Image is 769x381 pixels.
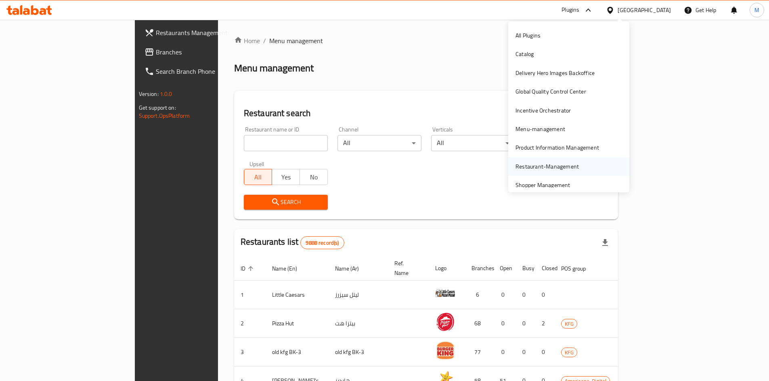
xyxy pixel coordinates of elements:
[301,239,344,247] span: 9888 record(s)
[241,236,344,249] h2: Restaurants list
[435,340,455,360] img: old kfg BK-3
[394,258,419,278] span: Ref. Name
[139,102,176,113] span: Get support on:
[329,281,388,309] td: ليتل سيزرز
[562,5,579,15] div: Plugins
[516,338,535,366] td: 0
[300,236,344,249] div: Total records count
[244,169,272,185] button: All
[329,338,388,366] td: old kfg BK-3
[561,264,596,273] span: POS group
[515,162,579,171] div: Restaurant-Management
[515,69,595,77] div: Delivery Hero Images Backoffice
[516,256,535,281] th: Busy
[329,309,388,338] td: بيتزا هت
[465,256,493,281] th: Branches
[618,6,671,15] div: [GEOGRAPHIC_DATA]
[515,87,586,96] div: Global Quality Control Center
[269,36,323,46] span: Menu management
[535,281,555,309] td: 0
[250,197,321,207] span: Search
[535,256,555,281] th: Closed
[156,67,257,76] span: Search Branch Phone
[272,264,308,273] span: Name (En)
[465,309,493,338] td: 68
[337,135,421,151] div: All
[493,309,516,338] td: 0
[465,338,493,366] td: 77
[138,42,263,62] a: Branches
[249,161,264,167] label: Upsell
[535,338,555,366] td: 0
[754,6,759,15] span: M
[266,338,329,366] td: old kfg BK-3
[595,233,615,252] div: Export file
[138,62,263,81] a: Search Branch Phone
[493,338,516,366] td: 0
[465,281,493,309] td: 6
[431,135,515,151] div: All
[244,135,328,151] input: Search for restaurant name or ID..
[535,309,555,338] td: 2
[241,264,256,273] span: ID
[139,89,159,99] span: Version:
[435,312,455,332] img: Pizza Hut
[429,256,465,281] th: Logo
[493,281,516,309] td: 0
[515,106,571,115] div: Incentive Orchestrator
[266,281,329,309] td: Little Caesars
[234,62,314,75] h2: Menu management
[515,181,570,189] div: Shopper Management
[303,171,325,183] span: No
[247,171,269,183] span: All
[263,36,266,46] li: /
[515,50,534,58] div: Catalog
[139,110,190,121] a: Support.OpsPlatform
[156,47,257,57] span: Branches
[515,31,541,40] div: All Plugins
[275,171,297,183] span: Yes
[515,143,599,152] div: Product Information Management
[515,125,565,133] div: Menu-management
[516,309,535,338] td: 0
[516,281,535,309] td: 0
[493,256,516,281] th: Open
[234,36,618,46] nav: breadcrumb
[335,264,369,273] span: Name (Ar)
[272,169,300,185] button: Yes
[562,348,577,357] span: KFG
[160,89,172,99] span: 1.0.0
[562,319,577,329] span: KFG
[156,28,257,37] span: Restaurants Management
[266,309,329,338] td: Pizza Hut
[300,169,328,185] button: No
[244,195,328,210] button: Search
[435,283,455,303] img: Little Caesars
[138,23,263,42] a: Restaurants Management
[244,107,609,119] h2: Restaurant search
